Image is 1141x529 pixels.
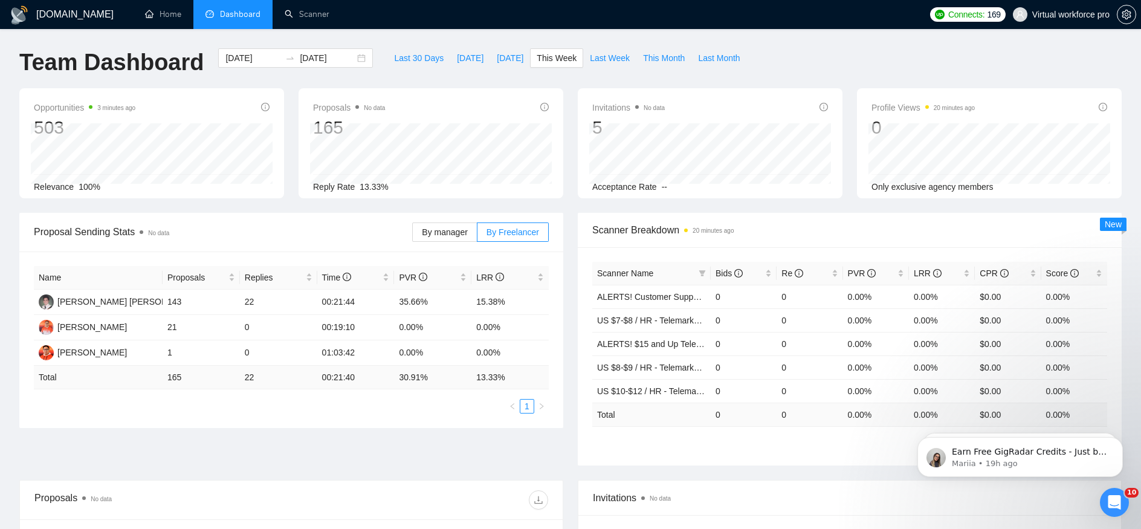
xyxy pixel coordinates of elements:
[1041,332,1107,355] td: 0.00%
[698,51,740,65] span: Last Month
[163,366,240,389] td: 165
[205,10,214,18] span: dashboard
[313,182,355,192] span: Reply Rate
[457,51,483,65] span: [DATE]
[777,285,842,308] td: 0
[592,116,665,139] div: 5
[422,227,467,237] span: By manager
[148,230,169,236] span: No data
[597,386,722,396] a: US $10-$12 / HR - Telemarketing
[343,273,351,281] span: info-circle
[360,182,388,192] span: 13.33%
[1099,103,1107,111] span: info-circle
[471,290,549,315] td: 15.38%
[1070,269,1079,277] span: info-circle
[39,320,54,335] img: DE
[497,51,523,65] span: [DATE]
[57,346,127,359] div: [PERSON_NAME]
[394,315,471,340] td: 0.00%
[909,379,975,403] td: 0.00%
[650,495,671,502] span: No data
[1041,355,1107,379] td: 0.00%
[1041,285,1107,308] td: 0.00%
[19,48,204,77] h1: Team Dashboard
[843,308,909,332] td: 0.00%
[711,308,777,332] td: 0
[34,366,163,389] td: Total
[597,363,712,372] a: US $8-$9 / HR - Telemarketing
[975,379,1041,403] td: $0.00
[781,268,803,278] span: Re
[899,412,1141,496] iframe: Intercom notifications message
[711,332,777,355] td: 0
[57,320,127,334] div: [PERSON_NAME]
[597,339,733,349] a: ALERTS! $15 and Up Telemarketing
[716,268,743,278] span: Bids
[285,9,329,19] a: searchScanner
[163,290,240,315] td: 143
[509,403,516,410] span: left
[583,48,636,68] button: Last Week
[34,266,163,290] th: Name
[711,355,777,379] td: 0
[777,355,842,379] td: 0
[285,53,295,63] span: swap-right
[471,366,549,389] td: 13.33 %
[486,227,539,237] span: By Freelancer
[261,103,270,111] span: info-circle
[317,366,395,389] td: 00:21:40
[795,269,803,277] span: info-circle
[693,227,734,234] time: 20 minutes ago
[593,490,1107,505] span: Invitations
[590,51,630,65] span: Last Week
[843,379,909,403] td: 0.00%
[34,224,412,239] span: Proposal Sending Stats
[163,340,240,366] td: 1
[843,403,909,426] td: 0.00 %
[34,182,74,192] span: Relevance
[39,345,54,360] img: RM
[496,273,504,281] span: info-circle
[476,273,504,282] span: LRR
[644,105,665,111] span: No data
[1041,308,1107,332] td: 0.00%
[520,400,534,413] a: 1
[39,322,127,331] a: DE[PERSON_NAME]
[975,332,1041,355] td: $0.00
[394,51,444,65] span: Last 30 Days
[777,403,842,426] td: 0
[520,399,534,414] li: 1
[662,182,667,192] span: --
[240,290,317,315] td: 22
[871,116,975,139] div: 0
[240,340,317,366] td: 0
[1016,10,1024,19] span: user
[540,103,549,111] span: info-circle
[471,315,549,340] td: 0.00%
[909,308,975,332] td: 0.00%
[1117,5,1136,24] button: setting
[245,271,303,284] span: Replies
[534,399,549,414] button: right
[450,48,490,68] button: [DATE]
[643,51,685,65] span: This Month
[1100,488,1129,517] iframe: Intercom live chat
[636,48,691,68] button: This Month
[163,315,240,340] td: 21
[777,332,842,355] td: 0
[909,355,975,379] td: 0.00%
[975,355,1041,379] td: $0.00
[592,100,665,115] span: Invitations
[225,51,280,65] input: Start date
[145,9,181,19] a: homeHome
[867,269,876,277] span: info-circle
[777,308,842,332] td: 0
[871,100,975,115] span: Profile Views
[691,48,746,68] button: Last Month
[935,10,945,19] img: upwork-logo.png
[909,403,975,426] td: 0.00 %
[987,8,1000,21] span: 169
[711,403,777,426] td: 0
